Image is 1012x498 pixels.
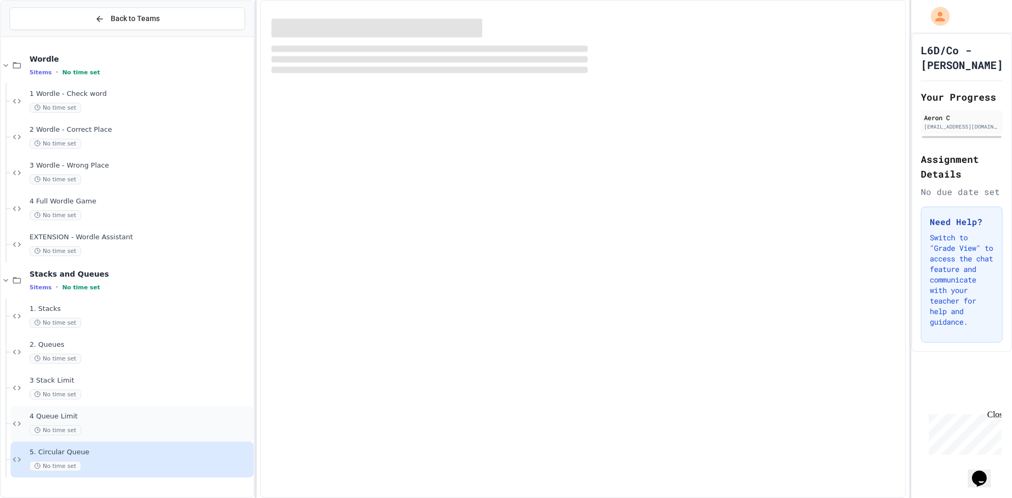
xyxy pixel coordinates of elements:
[30,103,81,113] span: No time set
[30,161,251,170] span: 3 Wordle - Wrong Place
[62,69,100,76] span: No time set
[930,232,994,327] p: Switch to "Grade View" to access the chat feature and communicate with your teacher for help and ...
[9,7,245,30] button: Back to Teams
[925,410,1001,455] iframe: chat widget
[30,210,81,220] span: No time set
[921,43,1003,72] h1: L6D/Co - [PERSON_NAME]
[56,283,58,291] span: •
[30,318,81,328] span: No time set
[921,152,1003,181] h2: Assignment Details
[30,448,251,457] span: 5. Circular Queue
[920,4,952,28] div: My Account
[930,216,994,228] h3: Need Help?
[30,54,251,64] span: Wordle
[30,139,81,149] span: No time set
[30,354,81,364] span: No time set
[30,376,251,385] span: 3 Stack Limit
[30,305,251,314] span: 1. Stacks
[924,123,999,131] div: [EMAIL_ADDRESS][DOMAIN_NAME]
[30,284,52,291] span: 5 items
[56,68,58,76] span: •
[30,269,251,279] span: Stacks and Queues
[30,174,81,184] span: No time set
[30,461,81,471] span: No time set
[30,197,251,206] span: 4 Full Wordle Game
[4,4,73,67] div: Chat with us now!Close
[30,233,251,242] span: EXTENSION - Wordle Assistant
[968,456,1001,487] iframe: chat widget
[62,284,100,291] span: No time set
[921,185,1003,198] div: No due date set
[921,90,1003,104] h2: Your Progress
[30,246,81,256] span: No time set
[30,425,81,435] span: No time set
[30,90,251,99] span: 1 Wordle - Check word
[30,125,251,134] span: 2 Wordle - Correct Place
[111,13,160,24] span: Back to Teams
[30,389,81,399] span: No time set
[30,412,251,421] span: 4 Queue Limit
[924,113,999,122] div: Aeron C
[30,340,251,349] span: 2. Queues
[30,69,52,76] span: 5 items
